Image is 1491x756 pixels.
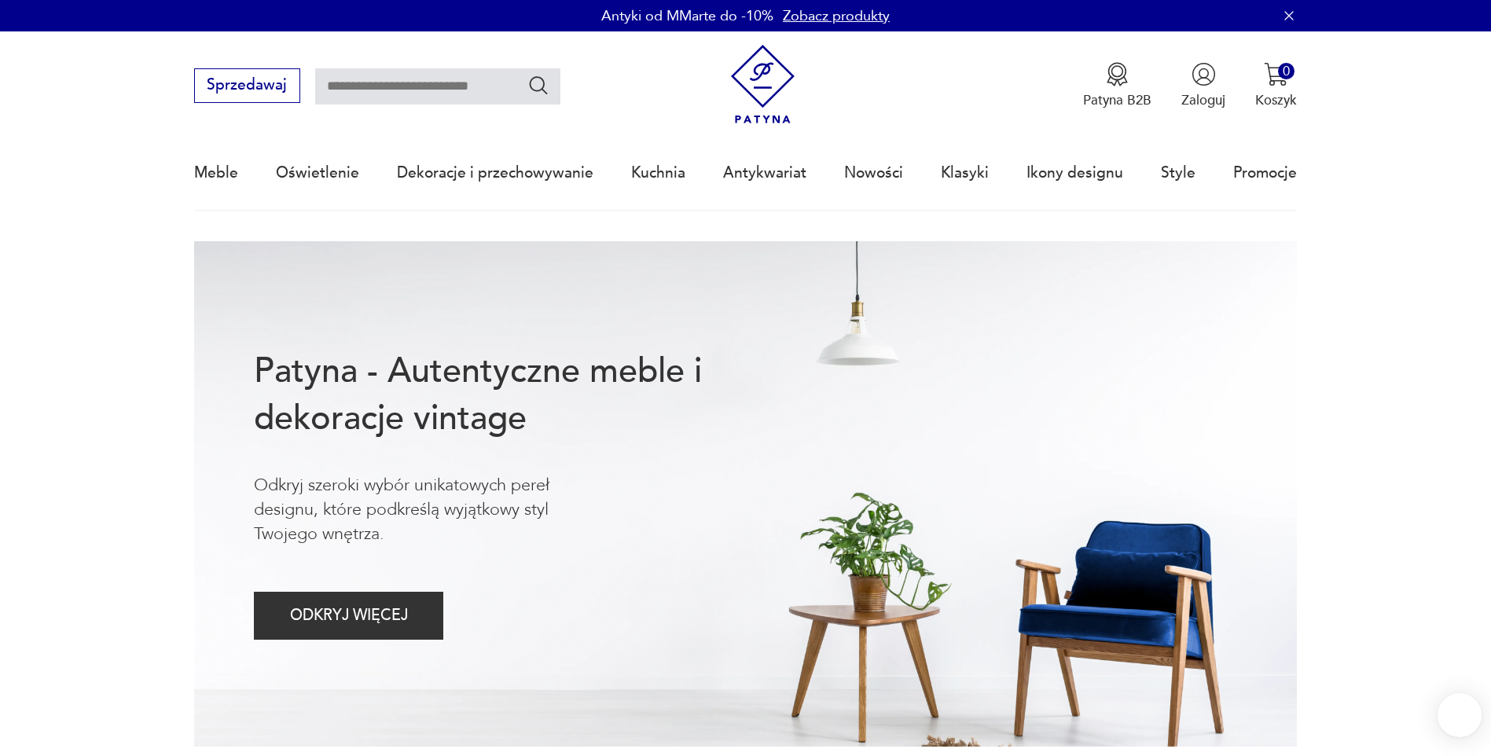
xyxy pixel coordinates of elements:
[1181,91,1225,109] p: Zaloguj
[1105,62,1129,86] img: Ikona medalu
[1192,62,1216,86] img: Ikonka użytkownika
[254,592,443,640] button: ODKRYJ WIĘCEJ
[527,74,550,97] button: Szukaj
[254,611,443,623] a: ODKRYJ WIĘCEJ
[194,137,238,209] a: Meble
[1161,137,1195,209] a: Style
[1278,63,1295,79] div: 0
[941,137,989,209] a: Klasyki
[1233,137,1297,209] a: Promocje
[1438,693,1482,737] iframe: Smartsupp widget button
[194,68,300,103] button: Sprzedawaj
[397,137,593,209] a: Dekoracje i przechowywanie
[1255,91,1297,109] p: Koszyk
[276,137,359,209] a: Oświetlenie
[631,137,685,209] a: Kuchnia
[1083,91,1151,109] p: Patyna B2B
[1026,137,1123,209] a: Ikony designu
[1264,62,1288,86] img: Ikona koszyka
[254,348,763,442] h1: Patyna - Autentyczne meble i dekoracje vintage
[1181,62,1225,109] button: Zaloguj
[1083,62,1151,109] button: Patyna B2B
[601,6,773,26] p: Antyki od MMarte do -10%
[1083,62,1151,109] a: Ikona medaluPatyna B2B
[194,80,300,93] a: Sprzedawaj
[1255,62,1297,109] button: 0Koszyk
[723,45,802,124] img: Patyna - sklep z meblami i dekoracjami vintage
[783,6,890,26] a: Zobacz produkty
[254,473,612,547] p: Odkryj szeroki wybór unikatowych pereł designu, które podkreślą wyjątkowy styl Twojego wnętrza.
[723,137,806,209] a: Antykwariat
[844,137,903,209] a: Nowości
